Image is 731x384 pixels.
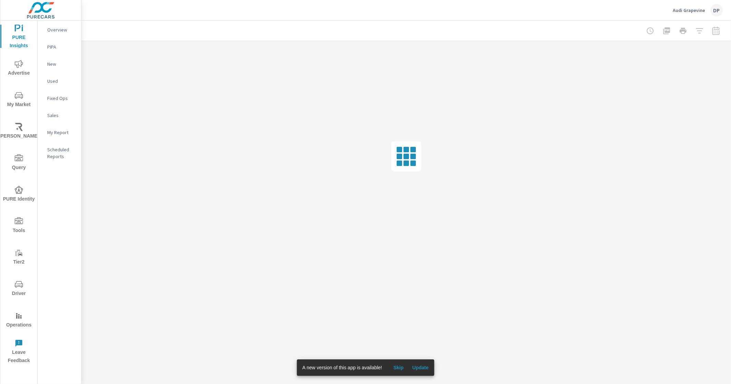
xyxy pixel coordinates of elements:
div: Used [38,76,81,86]
span: Update [412,364,429,371]
p: Scheduled Reports [47,146,76,160]
p: New [47,61,76,67]
span: Query [2,154,35,172]
p: My Report [47,129,76,136]
span: A new version of this app is available! [302,365,382,370]
span: Driver [2,280,35,298]
p: Audi Grapevine [673,7,705,13]
div: Scheduled Reports [38,144,81,162]
button: Skip [387,362,409,373]
p: Fixed Ops [47,95,76,102]
span: Tools [2,217,35,235]
div: nav menu [0,21,37,367]
span: Skip [390,364,407,371]
span: Advertise [2,60,35,77]
span: Operations [2,312,35,329]
p: Used [47,78,76,85]
span: My Market [2,91,35,109]
button: Update [409,362,431,373]
div: DP [710,4,723,16]
span: Tier2 [2,249,35,266]
div: Fixed Ops [38,93,81,103]
p: PIPA [47,43,76,50]
span: PURE Insights [2,24,35,50]
p: Overview [47,26,76,33]
span: [PERSON_NAME] [2,123,35,140]
div: New [38,59,81,69]
div: My Report [38,127,81,138]
div: PIPA [38,42,81,52]
div: Sales [38,110,81,120]
p: Sales [47,112,76,119]
span: PURE Identity [2,186,35,203]
span: Leave Feedback [2,339,35,365]
div: Overview [38,25,81,35]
